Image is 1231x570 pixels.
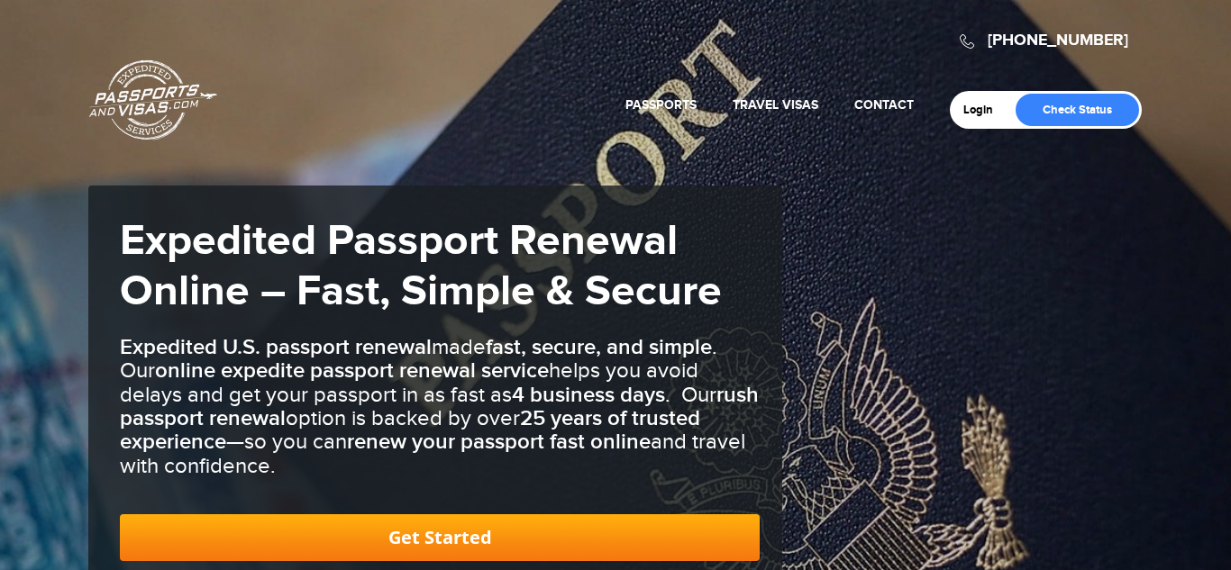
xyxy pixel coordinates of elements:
a: Login [963,103,1006,117]
a: Get Started [120,514,760,561]
b: fast, secure, and simple [486,334,712,360]
a: Travel Visas [733,97,818,113]
a: Contact [854,97,914,113]
a: Passports [625,97,697,113]
strong: Expedited Passport Renewal Online – Fast, Simple & Secure [120,215,722,318]
b: Expedited U.S. passport renewal [120,334,432,360]
a: Passports & [DOMAIN_NAME] [89,59,217,140]
b: rush passport renewal [120,382,759,431]
b: 4 business days [512,382,665,408]
b: 25 years of trusted experience [120,405,700,455]
a: Check Status [1016,94,1139,126]
h3: made . Our helps you avoid delays and get your passport in as fast as . Our option is backed by o... [120,336,760,478]
b: renew your passport fast online [347,429,651,455]
b: online expedite passport renewal service [155,357,549,384]
a: [PHONE_NUMBER] [988,31,1128,50]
